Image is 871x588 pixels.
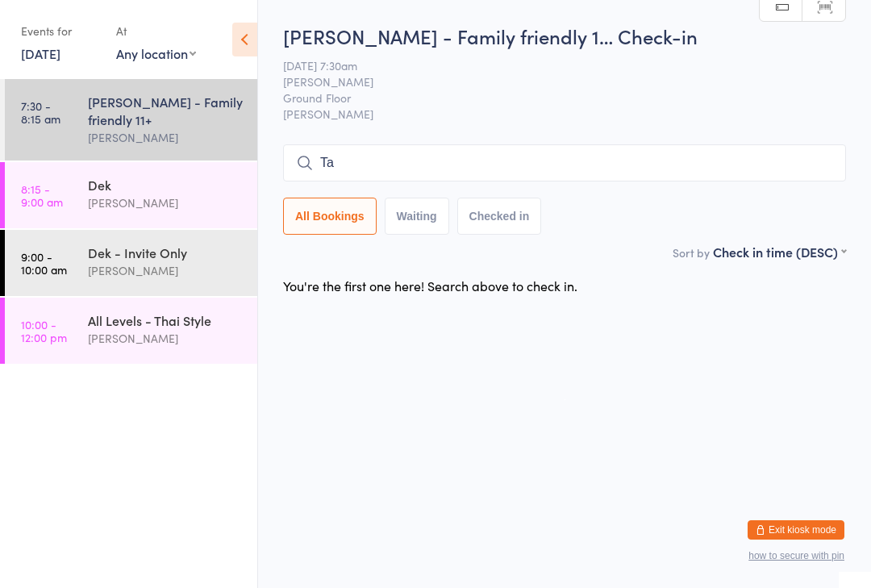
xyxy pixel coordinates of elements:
button: how to secure with pin [748,550,844,561]
button: Exit kiosk mode [748,520,844,540]
span: [PERSON_NAME] [283,106,846,122]
a: 10:00 -12:00 pmAll Levels - Thai Style[PERSON_NAME] [5,298,257,364]
div: Events for [21,18,100,44]
div: You're the first one here! Search above to check in. [283,277,577,294]
button: All Bookings [283,198,377,235]
input: Search [283,144,846,181]
div: Dek [88,176,244,194]
a: [DATE] [21,44,60,62]
a: 7:30 -8:15 am[PERSON_NAME] - Family friendly 11+[PERSON_NAME] [5,79,257,161]
div: [PERSON_NAME] [88,329,244,348]
div: Any location [116,44,196,62]
div: [PERSON_NAME] [88,194,244,212]
button: Checked in [457,198,542,235]
div: Dek - Invite Only [88,244,244,261]
time: 10:00 - 12:00 pm [21,318,67,344]
div: [PERSON_NAME] - Family friendly 11+ [88,93,244,128]
div: [PERSON_NAME] [88,261,244,280]
button: Waiting [385,198,449,235]
time: 9:00 - 10:00 am [21,250,67,276]
a: 8:15 -9:00 amDek[PERSON_NAME] [5,162,257,228]
div: All Levels - Thai Style [88,311,244,329]
div: At [116,18,196,44]
time: 7:30 - 8:15 am [21,99,60,125]
a: 9:00 -10:00 amDek - Invite Only[PERSON_NAME] [5,230,257,296]
h2: [PERSON_NAME] - Family friendly 1… Check-in [283,23,846,49]
div: [PERSON_NAME] [88,128,244,147]
span: [PERSON_NAME] [283,73,821,90]
span: [DATE] 7:30am [283,57,821,73]
time: 8:15 - 9:00 am [21,182,63,208]
span: Ground Floor [283,90,821,106]
label: Sort by [673,244,710,261]
div: Check in time (DESC) [713,243,846,261]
